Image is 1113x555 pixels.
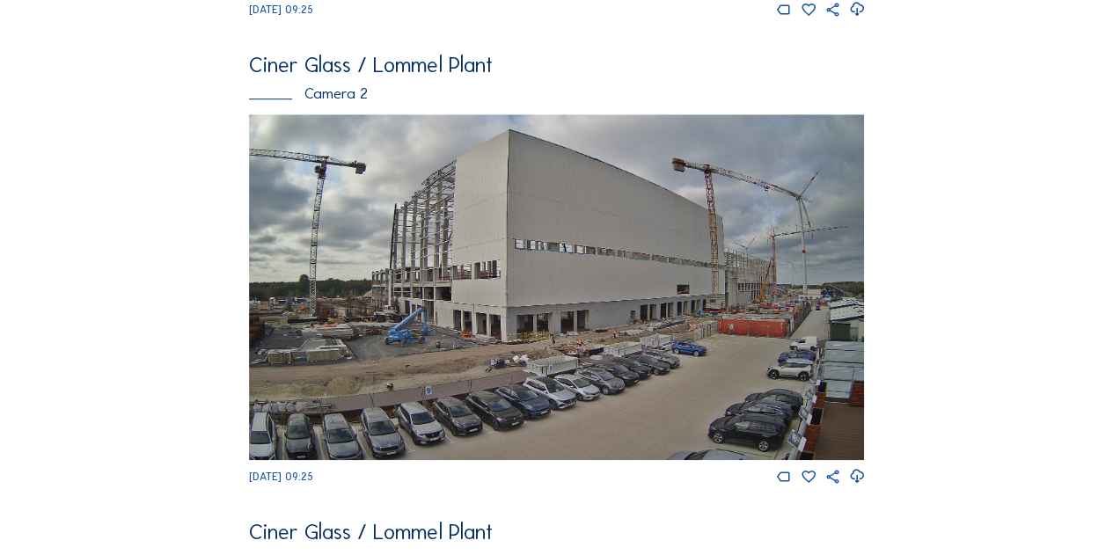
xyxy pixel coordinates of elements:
div: Ciner Glass / Lommel Plant [249,522,865,544]
div: Ciner Glass / Lommel Plant [249,55,865,77]
span: [DATE] 09:25 [249,470,313,483]
span: [DATE] 09:25 [249,3,313,16]
div: Camera 2 [249,86,865,101]
img: Image [249,114,865,460]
